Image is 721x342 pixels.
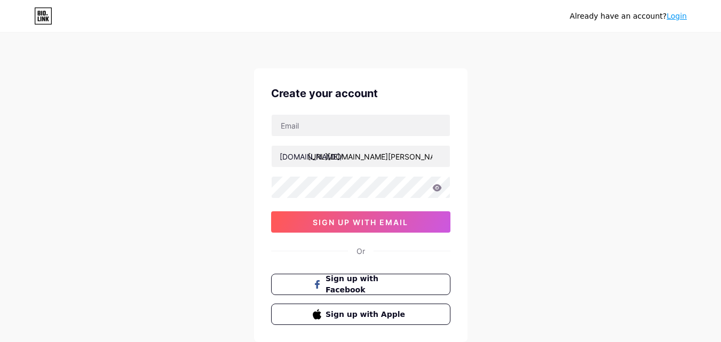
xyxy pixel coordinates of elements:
[272,146,450,167] input: username
[271,274,450,295] button: Sign up with Facebook
[271,85,450,101] div: Create your account
[271,211,450,233] button: sign up with email
[570,11,687,22] div: Already have an account?
[271,304,450,325] button: Sign up with Apple
[326,273,408,296] span: Sign up with Facebook
[272,115,450,136] input: Email
[326,309,408,320] span: Sign up with Apple
[667,12,687,20] a: Login
[280,151,343,162] div: [DOMAIN_NAME]/
[313,218,408,227] span: sign up with email
[356,245,365,257] div: Or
